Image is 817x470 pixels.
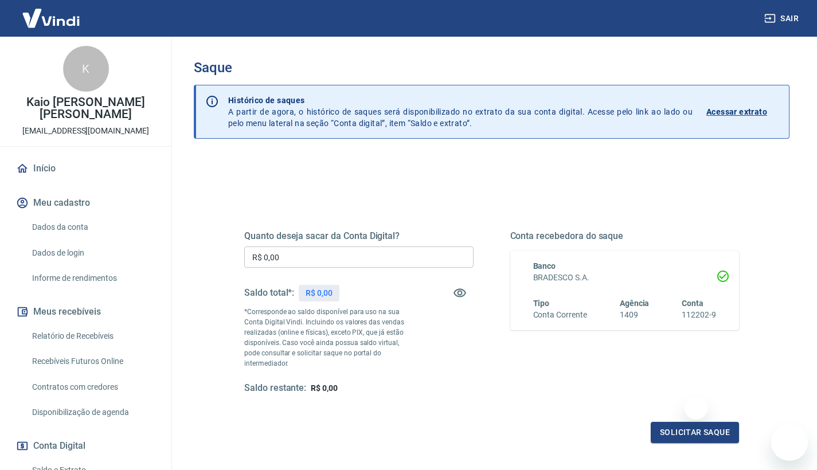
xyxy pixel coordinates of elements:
[244,307,416,369] p: *Corresponde ao saldo disponível para uso na sua Conta Digital Vindi. Incluindo os valores das ve...
[682,299,703,308] span: Conta
[533,261,556,271] span: Banco
[306,287,333,299] p: R$ 0,00
[28,324,158,348] a: Relatório de Recebíveis
[228,95,693,106] p: Histórico de saques
[28,350,158,373] a: Recebíveis Futuros Online
[14,433,158,459] button: Conta Digital
[9,96,162,120] p: Kaio [PERSON_NAME] [PERSON_NAME]
[28,401,158,424] a: Disponibilização de agenda
[14,190,158,216] button: Meu cadastro
[706,95,780,129] a: Acessar extrato
[244,382,306,394] h5: Saldo restante:
[762,8,803,29] button: Sair
[685,397,707,420] iframe: Fechar mensagem
[244,287,294,299] h5: Saldo total*:
[510,230,740,242] h5: Conta recebedora do saque
[22,125,149,137] p: [EMAIL_ADDRESS][DOMAIN_NAME]
[682,309,716,321] h6: 112202-9
[14,156,158,181] a: Início
[14,1,88,36] img: Vindi
[771,424,808,461] iframe: Botão para abrir a janela de mensagens
[620,309,650,321] h6: 1409
[28,375,158,399] a: Contratos com credores
[620,299,650,308] span: Agência
[533,272,717,284] h6: BRADESCO S.A.
[63,46,109,92] div: K
[28,267,158,290] a: Informe de rendimentos
[311,383,338,393] span: R$ 0,00
[228,95,693,129] p: A partir de agora, o histórico de saques será disponibilizado no extrato da sua conta digital. Ac...
[533,309,587,321] h6: Conta Corrente
[194,60,789,76] h3: Saque
[28,241,158,265] a: Dados de login
[14,299,158,324] button: Meus recebíveis
[706,106,767,117] p: Acessar extrato
[651,422,739,443] button: Solicitar saque
[533,299,550,308] span: Tipo
[28,216,158,239] a: Dados da conta
[244,230,474,242] h5: Quanto deseja sacar da Conta Digital?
